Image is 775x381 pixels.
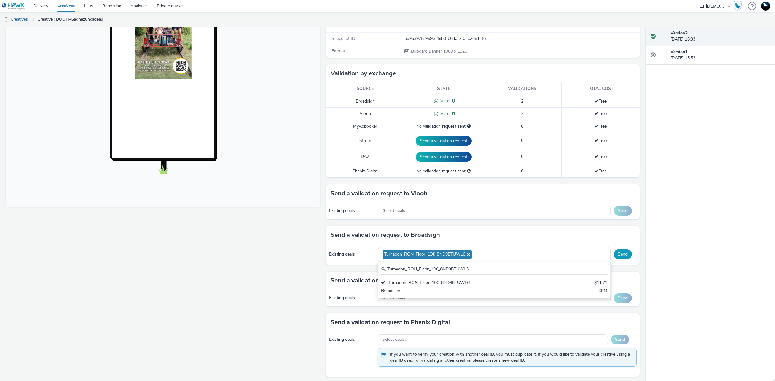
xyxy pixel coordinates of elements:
[2,2,25,10] img: undefined Logo
[331,230,440,239] h3: Send a validation request to Broadsign
[671,49,770,61] div: [DATE] 15:52
[407,168,480,174] div: No validation request sent
[390,351,630,364] span: If you want to verify your creation with another deal ID, you must duplicate it. If you would lik...
[733,1,745,11] a: Hawk Academy
[378,264,610,275] input: Search......
[438,111,450,116] span: Valid
[671,30,770,43] div: [DATE] 16:33
[331,318,450,327] h3: Send a validation request to Phenix Digital
[521,138,523,143] span: 0
[416,152,472,162] button: Send a validation request
[561,83,640,95] th: Total cost
[329,337,374,343] div: Existing deals
[128,19,185,120] img: Advertisement preview
[594,154,607,159] span: Free
[671,49,688,55] strong: Version 1
[407,123,480,129] div: No validation request sent
[521,123,523,129] span: 0
[404,83,483,95] th: State
[611,335,629,344] button: Send
[326,149,404,165] td: DAX
[594,138,607,143] span: Free
[326,165,404,177] td: Phenix Digital
[326,95,404,108] td: Broadsign
[594,111,607,116] span: Free
[438,98,450,104] span: Valid
[381,280,531,287] div: Turnadon_RON_Floor_10€_8ND9BTUWL6
[761,2,770,11] img: Support Hawk
[521,98,523,104] span: 2
[326,120,404,133] td: MyAdbooker
[326,83,404,95] th: Source
[521,111,523,116] span: 2
[331,48,345,54] span: Format
[614,249,632,259] button: Send
[416,136,472,146] button: Send a validation request
[594,123,607,129] span: Free
[594,168,607,174] span: Free
[329,208,375,214] div: Existing deals
[594,280,607,287] div: $11.71
[467,168,471,174] div: Please select a deal below and click on Send to send a validation request to Phenix Digital.
[326,133,404,149] td: Stroer
[411,48,467,54] span: 1080 x 1920
[383,208,408,213] span: Select deals...
[411,48,443,54] span: Billboard Banner
[614,293,632,303] button: Send
[331,189,427,198] h3: Send a validation request to Viooh
[3,17,9,23] img: dooh
[733,1,742,11] img: Hawk Academy
[521,168,523,174] span: 0
[521,154,523,159] span: 0
[331,69,396,78] h3: Validation by exchange
[404,36,639,42] div: bd9a3975-999e-4eb0-b6da-2f01c2d811fe
[614,206,632,216] button: Send
[326,108,404,120] td: Viooh
[331,276,447,285] h3: Send a validation request to MyAdbooker
[331,36,355,41] span: Snapshot ID
[35,12,106,27] a: Creative : DOOH-Gagnezuncadeau
[467,123,471,129] div: Please select a deal below and click on Send to send a validation request to MyAdbooker.
[384,252,465,257] span: Turnadon_RON_Floor_10€_8ND9BTUWL6
[381,288,531,295] div: Broadsign
[329,295,375,301] div: Existing deals
[483,83,561,95] th: Validations
[598,288,607,295] div: CPM
[671,30,688,36] strong: Version 2
[382,337,407,342] span: Select deals...
[329,251,375,257] div: Existing deals
[594,98,607,104] span: Free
